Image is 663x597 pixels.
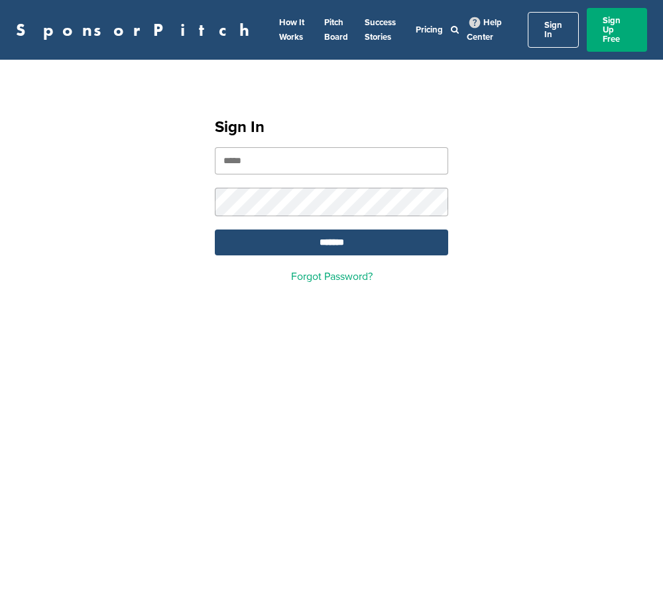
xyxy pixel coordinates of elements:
a: How It Works [279,17,304,42]
a: Help Center [467,15,502,45]
a: Success Stories [365,17,396,42]
a: Pricing [416,25,443,35]
a: Sign In [528,12,579,48]
a: Pitch Board [324,17,348,42]
a: Sign Up Free [587,8,647,52]
a: SponsorPitch [16,21,258,38]
a: Forgot Password? [291,270,373,283]
h1: Sign In [215,115,448,139]
iframe: Button to launch messaging window [610,544,652,586]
